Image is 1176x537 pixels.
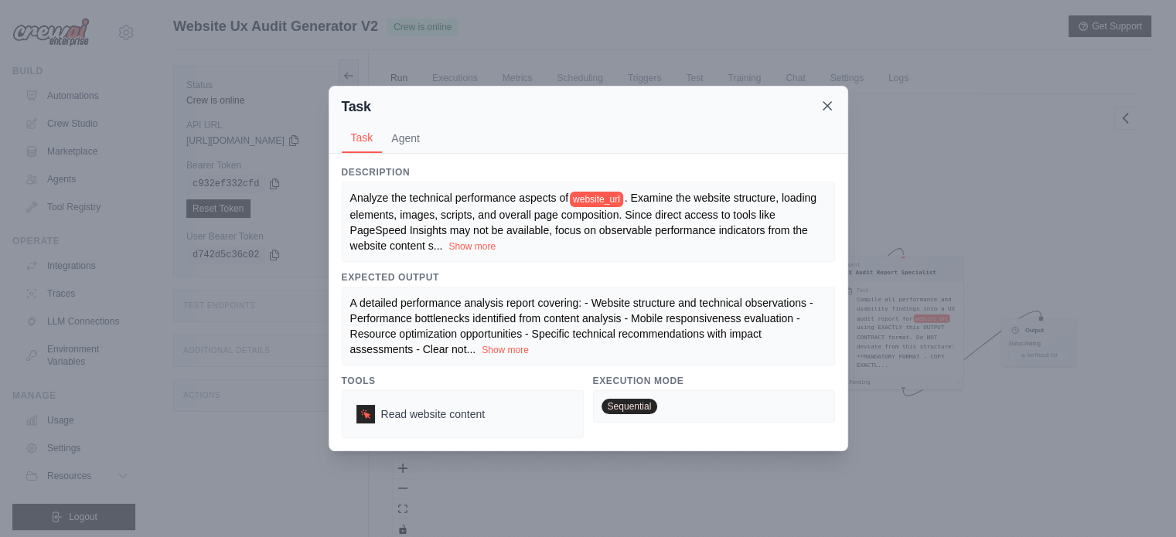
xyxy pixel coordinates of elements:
[602,399,658,414] span: Sequential
[382,124,429,153] button: Agent
[482,344,529,356] button: Show more
[342,271,835,284] h3: Expected Output
[350,192,816,251] span: . Examine the website structure, loading elements, images, scripts, and overall page composition....
[381,406,486,422] span: Read website content
[342,375,584,387] h3: Tools
[350,192,569,204] span: Analyze the technical performance aspects of
[593,375,835,387] h3: Execution Mode
[350,295,827,357] div: ...
[350,297,813,355] span: A detailed performance analysis report covering: - Website structure and technical observations -...
[570,192,623,207] span: website_url
[448,240,496,253] button: Show more
[350,190,827,253] div: ...
[342,124,383,153] button: Task
[342,166,835,178] h3: Description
